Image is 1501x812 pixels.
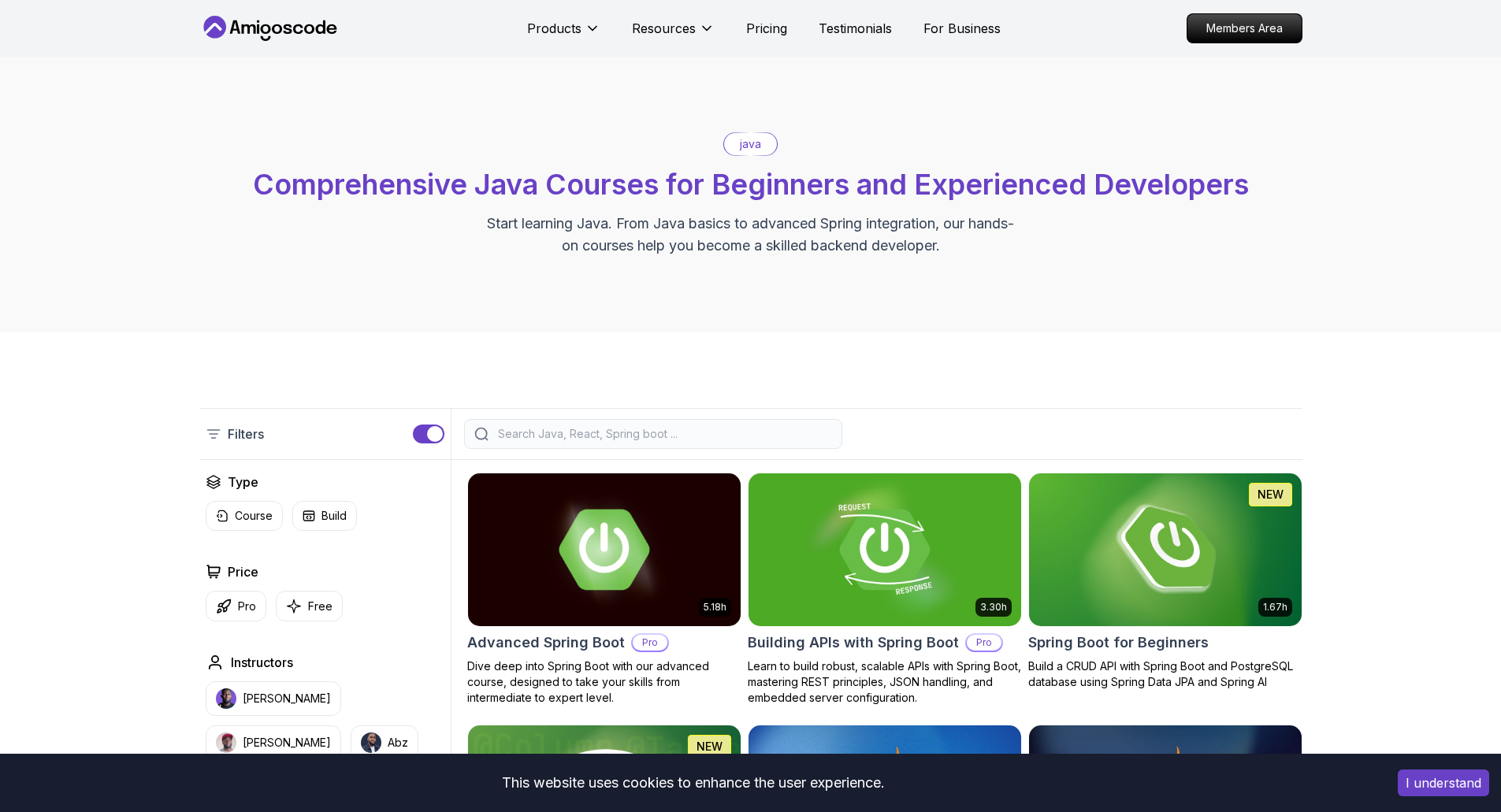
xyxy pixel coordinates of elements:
[1029,473,1302,626] img: Spring Boot for Beginners card
[228,473,258,491] h2: Type
[527,19,581,38] p: Products
[1028,658,1302,690] p: Build a CRUD API with Spring Boot and PostgreSQL database using Spring Data JPA and Spring AI
[388,735,408,751] p: Abz
[748,473,1022,706] a: Building APIs with Spring Boot card3.30hBuilding APIs with Spring BootProLearn to build robust, s...
[1028,473,1302,690] a: Spring Boot for Beginners card1.67hNEWSpring Boot for BeginnersBuild a CRUD API with Spring Boot ...
[243,735,331,751] p: [PERSON_NAME]
[253,167,1249,202] span: Comprehensive Java Courses for Beginners and Experienced Developers
[206,681,341,716] button: instructor img[PERSON_NAME]
[228,562,258,581] h2: Price
[231,653,293,672] h2: Instructors
[746,19,787,38] a: Pricing
[633,635,667,651] p: Pro
[467,632,625,654] h2: Advanced Spring Boot
[468,473,741,626] img: Advanced Spring Boot card
[980,601,1007,614] p: 3.30h
[292,501,357,531] button: Build
[1398,769,1489,796] button: Accept cookies
[206,591,266,621] button: Pro
[704,601,726,614] p: 5.18h
[1263,601,1287,614] p: 1.67h
[486,213,1016,257] p: Start learning Java. From Java basics to advanced Spring integration, our hands-on courses help y...
[748,632,959,654] h2: Building APIs with Spring Boot
[276,591,343,621] button: Free
[967,635,1001,651] p: Pro
[243,691,331,706] p: [PERSON_NAME]
[228,425,264,443] p: Filters
[216,732,236,753] img: instructor img
[238,599,256,614] p: Pro
[216,688,236,709] img: instructor img
[351,725,418,760] button: instructor imgAbz
[632,19,696,38] p: Resources
[495,426,832,442] input: Search Java, React, Spring boot ...
[923,19,1001,38] a: For Business
[235,508,273,524] p: Course
[1187,14,1302,43] p: Members Area
[740,136,761,152] p: java
[527,19,600,50] button: Products
[12,766,1374,800] div: This website uses cookies to enhance the user experience.
[819,19,892,38] a: Testimonials
[632,19,715,50] button: Resources
[749,473,1021,626] img: Building APIs with Spring Boot card
[321,508,347,524] p: Build
[467,473,741,706] a: Advanced Spring Boot card5.18hAdvanced Spring BootProDive deep into Spring Boot with our advanced...
[361,732,381,753] img: instructor img
[308,599,333,614] p: Free
[1028,632,1209,654] h2: Spring Boot for Beginners
[1258,487,1284,502] p: NEW
[1187,13,1302,43] a: Members Area
[748,658,1022,706] p: Learn to build robust, scalable APIs with Spring Boot, mastering REST principles, JSON handling, ...
[697,739,723,755] p: NEW
[467,658,741,706] p: Dive deep into Spring Boot with our advanced course, designed to take your skills from intermedia...
[206,501,283,531] button: Course
[206,725,341,760] button: instructor img[PERSON_NAME]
